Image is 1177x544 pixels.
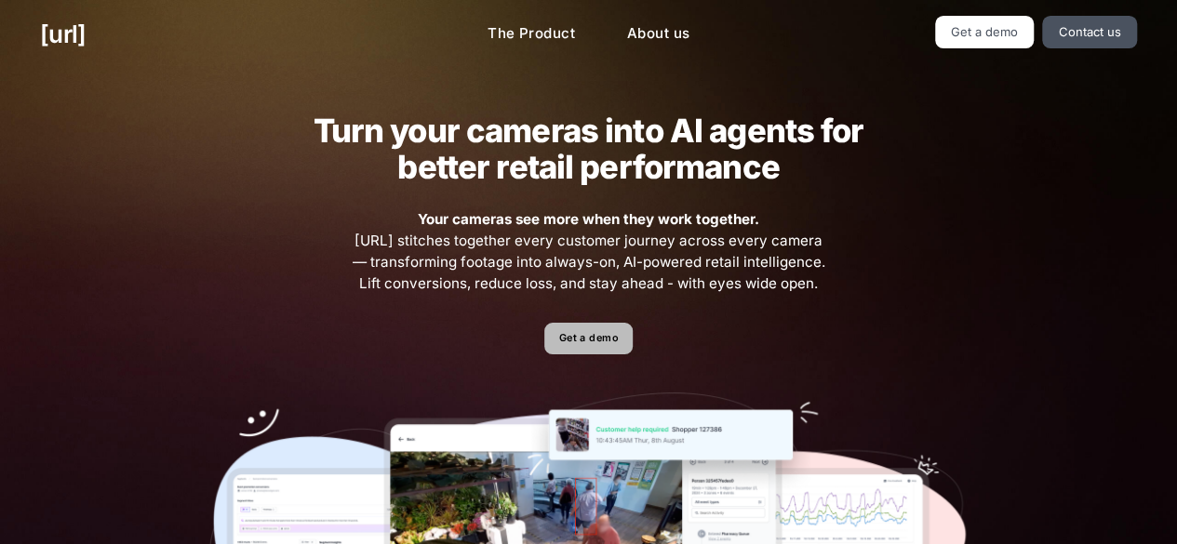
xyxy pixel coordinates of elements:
a: Contact us [1042,16,1137,48]
span: [URL] stitches together every customer journey across every camera — transforming footage into al... [350,209,828,294]
a: About us [612,16,704,52]
a: [URL] [40,16,86,52]
a: Get a demo [544,323,633,355]
h2: Turn your cameras into AI agents for better retail performance [284,113,892,185]
a: Get a demo [935,16,1035,48]
strong: Your cameras see more when they work together. [418,210,759,228]
a: The Product [473,16,590,52]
